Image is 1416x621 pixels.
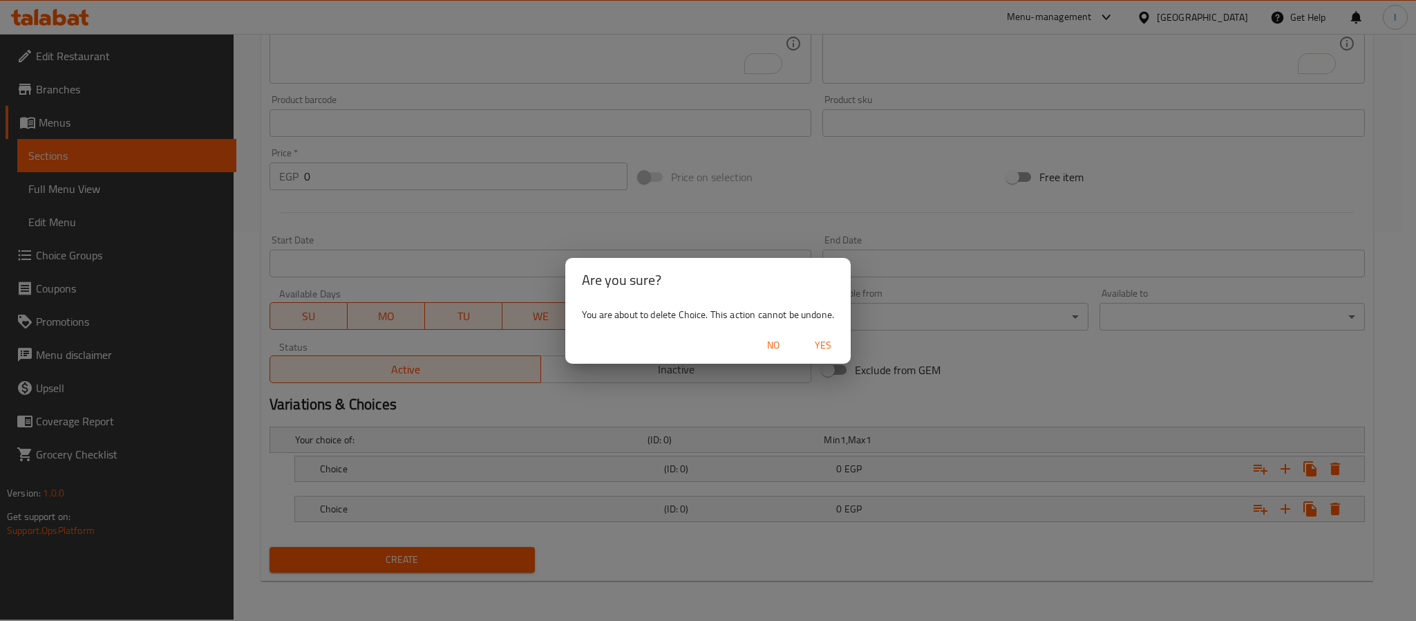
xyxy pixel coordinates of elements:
div: You are about to delete Choice. This action cannot be undone. [565,302,851,327]
h2: Are you sure? [582,269,834,291]
button: Yes [801,333,845,358]
button: No [751,333,795,358]
span: Yes [806,337,840,354]
span: No [757,337,790,354]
